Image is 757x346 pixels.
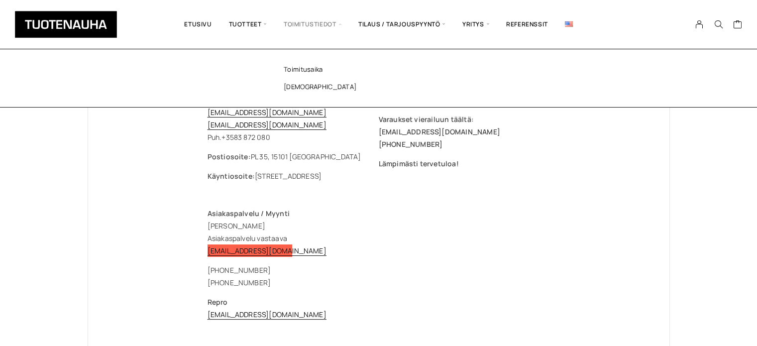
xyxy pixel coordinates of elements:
a: My Account [690,20,709,29]
strong: Asiakaspalvelu / Myynti [208,209,290,218]
span: [PHONE_NUMBER] [379,139,443,149]
a: Cart [733,19,742,31]
strong: Repro [208,297,228,307]
p: [PERSON_NAME] Asiakaspalvelu vastaava [208,207,550,257]
a: [EMAIL_ADDRESS][DOMAIN_NAME] [208,246,326,255]
button: Search [709,20,728,29]
span: Tilaus / Tarjouspyyntö [350,7,454,41]
a: [EMAIL_ADDRESS][DOMAIN_NAME] [208,310,326,319]
a: Referenssit [498,7,556,41]
a: Toimitusaika [268,61,412,78]
div: [PHONE_NUMBER] [PHONE_NUMBER] [208,264,550,289]
p: PL 35, 15101 [GEOGRAPHIC_DATA] [208,150,379,163]
span: Tuotteet [220,7,275,41]
a: Etusivu [176,7,220,41]
span: Varaukset vierailuun täältä: [379,115,474,124]
span: Yritys [454,7,498,41]
b: Postiosoite: [208,152,251,161]
span: [EMAIL_ADDRESS][DOMAIN_NAME] [379,127,500,136]
span: Lämpimästi tervetuloa! [379,159,459,168]
span: +358 [221,132,238,142]
a: [EMAIL_ADDRESS][DOMAIN_NAME] [208,108,326,117]
p: Puh. 3 872 080 [208,94,379,143]
b: Käyntiosoite: [208,171,255,181]
span: Toimitustiedot [275,7,350,41]
a: [EMAIL_ADDRESS][DOMAIN_NAME] [208,120,326,129]
p: [STREET_ADDRESS] [208,170,379,182]
img: English [565,21,573,27]
img: Tuotenauha Oy [15,11,117,38]
a: [DEMOGRAPHIC_DATA] [268,78,412,96]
